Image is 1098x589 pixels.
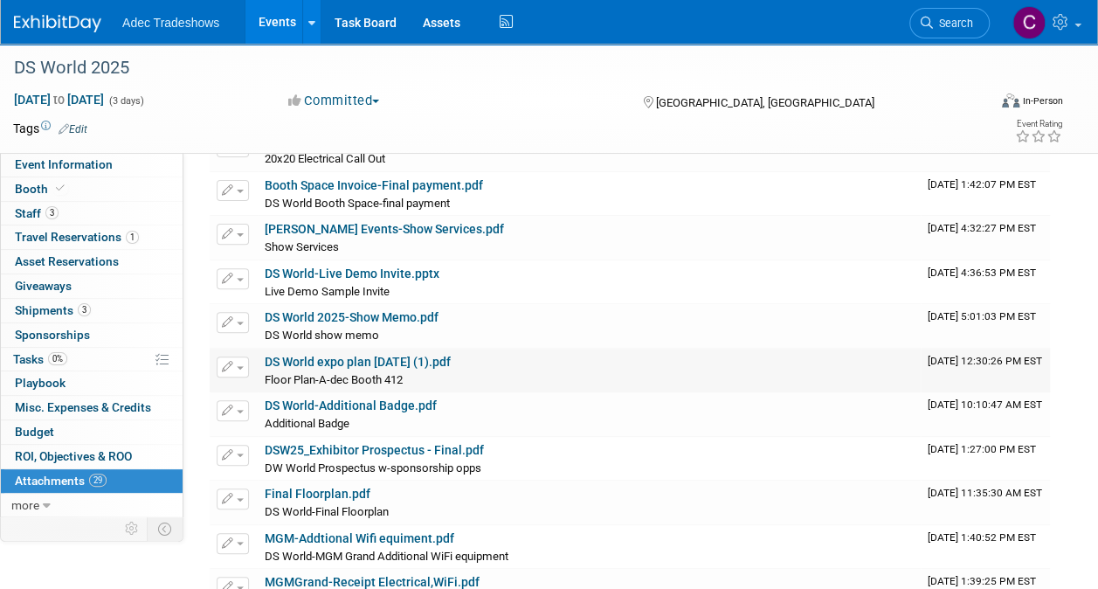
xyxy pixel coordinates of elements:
[265,398,437,412] a: DS World-Additional Badge.pdf
[1,177,183,201] a: Booth
[909,8,990,38] a: Search
[928,443,1036,455] span: Upload Timestamp
[265,443,484,457] a: DSW25_Exhibitor Prospectus - Final.pdf
[15,474,107,488] span: Attachments
[265,267,439,281] a: DS World-Live Demo Invite.pptx
[265,152,385,165] span: 20x20 Electrical Call Out
[13,92,105,107] span: [DATE] [DATE]
[921,437,1050,481] td: Upload Timestamp
[15,425,54,439] span: Budget
[15,157,113,171] span: Event Information
[265,222,504,236] a: [PERSON_NAME] Events-Show Services.pdf
[15,254,119,268] span: Asset Reservations
[11,498,39,512] span: more
[126,231,139,244] span: 1
[921,216,1050,260] td: Upload Timestamp
[265,240,339,253] span: Show Services
[265,178,483,192] a: Booth Space Invoice-Final payment.pdf
[15,449,132,463] span: ROI, Objectives & ROO
[928,267,1036,279] span: Upload Timestamp
[78,303,91,316] span: 3
[1,323,183,347] a: Sponsorships
[1022,94,1063,107] div: In-Person
[910,91,1063,117] div: Event Format
[1,396,183,419] a: Misc. Expenses & Credits
[1,299,183,322] a: Shipments3
[921,349,1050,392] td: Upload Timestamp
[928,398,1042,411] span: Upload Timestamp
[265,310,439,324] a: DS World 2025-Show Memo.pdf
[265,417,349,430] span: Additional Badge
[265,505,389,518] span: DS World-Final Floorplan
[14,15,101,32] img: ExhibitDay
[15,230,139,244] span: Travel Reservations
[1,348,183,371] a: Tasks0%
[265,197,450,210] span: DS World Booth Space-final payment
[15,206,59,220] span: Staff
[265,531,454,545] a: MGM-Addtional Wifi equiment.pdf
[265,329,379,342] span: DS World show memo
[117,517,148,540] td: Personalize Event Tab Strip
[15,328,90,342] span: Sponsorships
[933,17,973,30] span: Search
[48,352,67,365] span: 0%
[921,304,1050,348] td: Upload Timestamp
[1,469,183,493] a: Attachments29
[265,487,370,501] a: Final Floorplan.pdf
[921,525,1050,569] td: Upload Timestamp
[282,92,386,110] button: Committed
[1012,6,1046,39] img: Carol Schmidlin
[15,400,151,414] span: Misc. Expenses & Credits
[15,303,91,317] span: Shipments
[1,250,183,274] a: Asset Reservations
[928,355,1042,367] span: Upload Timestamp
[1,225,183,249] a: Travel Reservations1
[1,371,183,395] a: Playbook
[921,481,1050,524] td: Upload Timestamp
[1015,120,1062,128] div: Event Rating
[8,52,973,84] div: DS World 2025
[928,222,1036,234] span: Upload Timestamp
[1,494,183,517] a: more
[928,310,1036,322] span: Upload Timestamp
[1,445,183,468] a: ROI, Objectives & ROO
[51,93,67,107] span: to
[45,206,59,219] span: 3
[1,153,183,177] a: Event Information
[921,392,1050,436] td: Upload Timestamp
[15,279,72,293] span: Giveaways
[13,120,87,137] td: Tags
[1,420,183,444] a: Budget
[89,474,107,487] span: 29
[59,123,87,135] a: Edit
[921,260,1050,304] td: Upload Timestamp
[148,517,183,540] td: Toggle Event Tabs
[928,575,1036,587] span: Upload Timestamp
[265,461,481,475] span: DW World Prospectus w-sponsorship opps
[265,550,508,563] span: DS World-MGM Grand Additional WiFi equipment
[122,16,219,30] span: Adec Tradeshows
[928,487,1042,499] span: Upload Timestamp
[15,376,66,390] span: Playbook
[56,184,65,193] i: Booth reservation complete
[1002,94,1019,107] img: Format-Inperson.png
[15,182,68,196] span: Booth
[265,575,480,589] a: MGMGrand-Receipt Electrical,WiFi.pdf
[265,285,390,298] span: Live Demo Sample Invite
[1,202,183,225] a: Staff3
[13,352,67,366] span: Tasks
[928,531,1036,544] span: Upload Timestamp
[1,274,183,298] a: Giveaways
[265,373,403,386] span: Floor Plan-A-dec Booth 412
[928,178,1036,191] span: Upload Timestamp
[265,355,451,369] a: DS World expo plan [DATE] (1).pdf
[921,172,1050,216] td: Upload Timestamp
[107,95,144,107] span: (3 days)
[656,96,874,109] span: [GEOGRAPHIC_DATA], [GEOGRAPHIC_DATA]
